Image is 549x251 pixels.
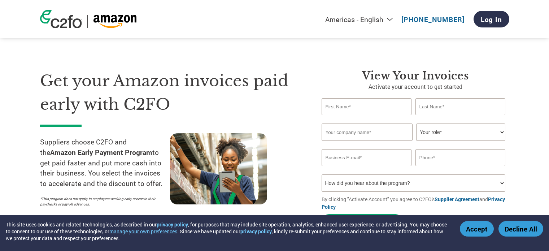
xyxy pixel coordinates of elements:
[460,221,494,237] button: Accept
[415,149,506,166] input: Phone*
[416,124,505,141] select: Title/Role
[322,98,412,115] input: First Name*
[322,196,505,210] a: Privacy Policy
[40,69,300,116] h1: Get your Amazon invoices paid early with C2FO
[322,149,412,166] input: Invalid Email format
[474,11,509,27] a: Log In
[322,214,403,229] button: Activate Account
[40,10,82,28] img: c2fo logo
[6,221,449,242] div: This site uses cookies and related technologies, as described in our , for purposes that may incl...
[109,228,177,235] button: manage your own preferences
[157,221,188,228] a: privacy policy
[435,196,479,203] a: Supplier Agreement
[40,196,163,207] p: *This program does not apply to employees seeking early access to their paychecks or payroll adva...
[498,221,543,237] button: Decline All
[50,148,152,157] strong: Amazon Early Payment Program
[401,15,465,24] a: [PHONE_NUMBER]
[415,167,506,172] div: Inavlid Phone Number
[93,15,137,28] img: Amazon
[40,137,170,189] p: Suppliers choose C2FO and the to get paid faster and put more cash into their business. You selec...
[322,82,509,91] p: Activate your account to get started
[322,195,509,211] p: By clicking "Activate Account" you agree to C2FO's and
[170,133,267,204] img: supply chain worker
[322,69,509,82] h3: View Your Invoices
[415,116,506,121] div: Invalid last name or last name is too long
[240,228,272,235] a: privacy policy
[322,142,506,146] div: Invalid company name or company name is too long
[415,98,506,115] input: Last Name*
[322,116,412,121] div: Invalid first name or first name is too long
[322,167,412,172] div: Inavlid Email Address
[322,124,413,141] input: Your company name*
